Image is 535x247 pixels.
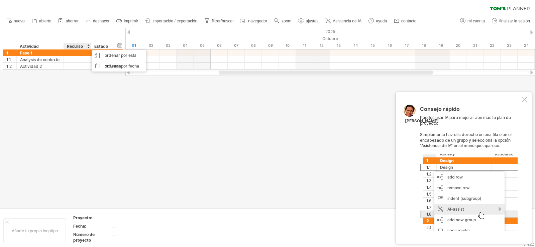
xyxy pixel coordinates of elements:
[320,43,324,48] font: 12
[273,17,293,25] a: zoom
[401,19,416,23] font: contacto
[439,43,443,48] font: 19
[73,232,95,243] font: Número de proyecto
[20,64,42,69] font: Actividad 2
[105,53,136,69] font: ordenar por esta columna
[405,43,409,48] font: 17
[268,43,273,48] font: 09
[6,57,11,62] font: 1.1
[484,42,501,49] div: Miércoles, 22 de octubre de 2025
[286,43,290,48] font: 10
[518,42,535,49] div: Viernes, 24 de octubre de 2025
[473,43,477,48] font: 21
[262,42,279,49] div: Jueves, 9 de octubre de 2025
[456,43,460,48] font: 20
[14,19,25,23] font: nuevo
[111,224,115,229] font: ....
[432,42,449,49] div: Domingo, 19 de octubre de 2025
[354,43,358,48] font: 14
[325,29,335,34] font: 2025
[5,17,27,25] a: nuevo
[313,42,330,49] div: Domingo, 12 de octubre de 2025
[322,36,338,41] font: Octubre
[279,42,296,49] div: Viernes, 10 de octubre de 2025
[507,43,512,48] font: 23
[490,17,532,25] a: finalizar la sesión
[458,17,487,25] a: mi cuenta
[66,19,79,23] font: ahorrar
[67,44,83,49] font: Recurso
[177,42,194,49] div: Sábado, 4 de octubre de 2025
[183,43,188,48] font: 04
[251,43,256,48] font: 08
[466,42,484,49] div: Martes, 21 de octubre de 2025
[194,42,211,49] div: Domingo, 5 de octubre de 2025
[333,19,361,23] font: Asistencia de IA
[405,118,439,123] font: [PERSON_NAME]
[211,42,228,49] div: Lunes, 6 de octubre de 2025
[111,215,115,220] font: ....
[125,42,142,49] div: Miércoles, 1 de octubre de 2025
[330,42,347,49] div: Lunes, 13 de octubre de 2025
[84,17,111,25] a: deshacer
[149,43,153,48] font: 02
[115,17,140,25] a: imprimir
[30,17,53,25] a: abierto
[57,17,81,25] a: ahorrar
[245,42,262,49] div: Miércoles, 8 de octubre de 2025
[303,43,306,48] font: 11
[228,42,245,49] div: Martes, 7 de octubre de 2025
[347,42,364,49] div: Martes, 14 de octubre de 2025
[248,19,267,23] font: navegador
[94,44,108,49] font: Estado
[420,115,511,126] font: Puedes usar IA para mejorar aún más tu plan de proyecto.
[39,19,51,23] font: abierto
[111,232,115,237] font: ....
[166,43,171,48] font: 03
[501,42,518,49] div: Jueves, 23 de octubre de 2025
[73,215,92,220] font: Proyecto:
[124,19,138,23] font: imprimir
[523,242,534,247] font: v 422
[212,19,234,23] font: filtrar/buscar
[467,19,485,23] font: mi cuenta
[203,17,236,25] a: filtrar/buscar
[132,43,136,48] font: 01
[20,50,32,55] font: Fase 1
[152,19,197,23] font: importación / exportación
[381,42,398,49] div: Jueves, 16 de octubre de 2025
[449,42,466,49] div: Lunes, 20 de octubre de 2025
[200,43,205,48] font: 05
[217,43,222,48] font: 06
[297,17,320,25] a: ajustes
[105,64,139,69] font: ordenar por fecha
[376,19,387,23] font: ayuda
[499,19,530,23] font: finalizar la sesión
[20,57,60,62] font: Analysis de contexto
[296,42,313,49] div: Sábado, 11 de octubre de 2025
[6,50,8,55] font: 1
[388,43,392,48] font: 16
[234,43,238,48] font: 07
[398,42,415,49] div: Viernes, 17 de octubre de 2025
[142,42,159,49] div: Jueves, 2 de octubre de 2025
[324,17,363,25] a: Asistencia de IA
[73,224,86,229] font: Fecha:
[490,43,495,48] font: 22
[337,43,341,48] font: 13
[239,17,269,25] a: navegador
[422,43,426,48] font: 18
[143,17,199,25] a: importación / exportación
[364,42,381,49] div: Miércoles, 15 de octubre de 2025
[159,42,177,49] div: Viernes, 3 de octubre de 2025
[420,132,512,148] font: Simplemente haz clic derecho en una fila o en el encabezado de un grupo y selecciona la opción "A...
[392,17,418,25] a: contacto
[367,17,389,25] a: ayuda
[20,44,39,49] font: Actividad
[420,106,460,112] font: Consejo rápido
[371,43,375,48] font: 15
[282,19,291,23] font: zoom
[93,19,109,23] font: deshacer
[524,43,529,48] font: 24
[12,228,58,233] font: Añade tu propio logotipo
